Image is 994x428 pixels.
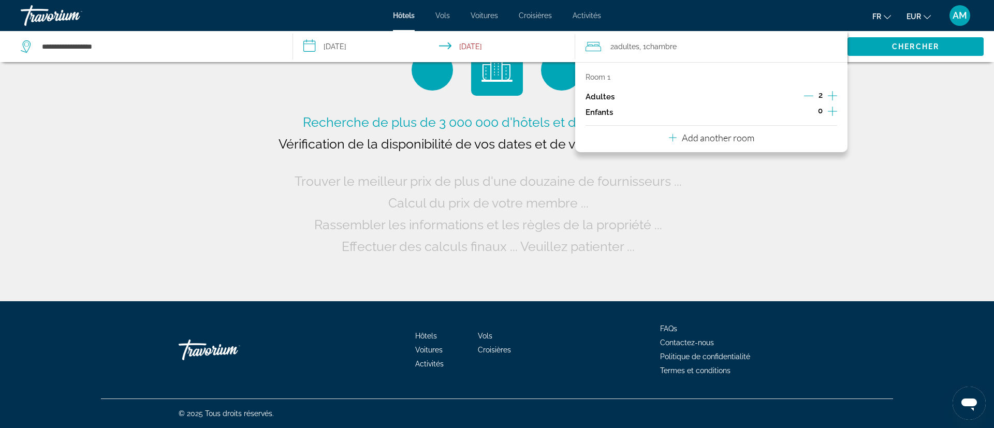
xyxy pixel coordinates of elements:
[478,332,492,340] a: Vols
[179,409,274,418] span: © 2025 Tous droits réservés.
[295,173,682,189] span: Trouver le meilleur prix de plus d'une douzaine de fournisseurs ...
[669,126,754,147] button: Add another room
[847,37,984,56] button: Search
[179,334,282,365] a: Go Home
[573,11,601,20] a: Activités
[478,346,511,354] a: Croisières
[614,42,639,51] span: Adultes
[519,11,552,20] a: Croisières
[660,366,730,375] a: Termes et conditions
[586,93,615,101] p: Adultes
[610,39,639,54] span: 2
[872,9,891,24] button: Change language
[415,346,443,354] a: Voitures
[953,387,986,420] iframe: Bouton de lancement de la fenêtre de messagerie
[828,105,837,120] button: Increment children
[804,91,813,103] button: Decrement adults
[303,114,674,130] span: Recherche de plus de 3 000 000 d'hôtels et d'appartements ...
[586,73,610,81] p: Room 1
[279,136,698,152] span: Vérification de la disponibilité de vos dates et de votre emplacement ...
[660,324,677,333] a: FAQs
[907,9,931,24] button: Change currency
[314,217,662,232] span: Rassembler les informations et les règles de la propriété ...
[803,106,813,119] button: Decrement children
[415,332,437,340] a: Hôtels
[660,352,750,361] a: Politique de confidentialité
[646,42,677,51] span: Chambre
[953,10,967,21] span: AM
[639,39,677,54] span: , 1
[818,107,823,115] span: 0
[21,2,124,29] a: Travorium
[293,31,576,62] button: Select check in and out date
[828,89,837,105] button: Increment adults
[342,239,635,254] span: Effectuer des calculs finaux ... Veuillez patienter ...
[872,12,881,21] span: fr
[946,5,973,26] button: User Menu
[892,42,939,51] span: Chercher
[660,338,714,347] a: Contactez-nous
[575,31,847,62] button: Travelers: 2 adults, 0 children
[415,360,444,368] a: Activités
[41,39,277,54] input: Search hotel destination
[471,11,498,20] a: Voitures
[907,12,921,21] span: EUR
[586,108,613,117] p: Enfants
[393,11,415,20] a: Hôtels
[435,11,450,20] a: Vols
[388,195,589,211] span: Calcul du prix de votre membre ...
[818,91,823,99] span: 2
[682,132,754,143] p: Add another room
